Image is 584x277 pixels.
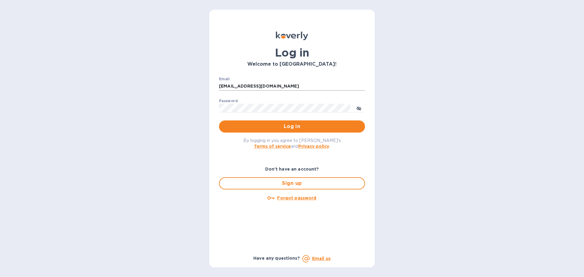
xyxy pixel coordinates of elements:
[219,99,238,103] label: Password
[254,144,291,149] a: Terms of service
[276,32,308,40] img: Koverly
[219,46,365,59] h1: Log in
[219,120,365,133] button: Log in
[253,256,300,261] b: Have any questions?
[224,180,360,187] span: Sign up
[224,123,360,130] span: Log in
[243,138,341,149] span: By logging in you agree to [PERSON_NAME]'s and .
[312,256,331,261] a: Email us
[298,144,329,149] a: Privacy policy
[265,167,319,171] b: Don't have an account?
[353,102,365,114] button: toggle password visibility
[219,82,365,91] input: Enter email address
[219,61,365,67] h3: Welcome to [GEOGRAPHIC_DATA]!
[219,77,230,81] label: Email
[219,177,365,189] button: Sign up
[277,196,316,200] u: Forgot password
